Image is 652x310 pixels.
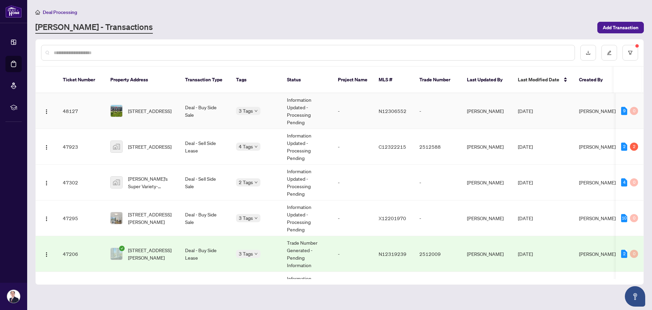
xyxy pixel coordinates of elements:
td: 46927 [57,272,105,308]
td: - [332,129,373,165]
img: logo [5,5,22,18]
td: - [414,200,461,236]
span: [PERSON_NAME] [579,108,616,114]
span: Add Transaction [603,22,638,33]
td: Information Updated - Processing Pending [282,200,332,236]
span: 3 Tags [239,107,253,115]
td: Deal - Buy Side Lease [180,236,231,272]
span: Last Modified Date [518,76,559,83]
td: - [332,200,373,236]
span: [PERSON_NAME] [579,251,616,257]
img: thumbnail-img [111,212,122,224]
span: [PERSON_NAME]'s Super Variety-[STREET_ADDRESS] [128,175,174,190]
span: down [254,181,258,184]
div: 2 [621,250,627,258]
span: [STREET_ADDRESS][PERSON_NAME] [128,246,174,261]
span: check-circle [119,246,125,251]
span: filter [628,50,633,55]
span: home [35,10,40,15]
td: [PERSON_NAME] [461,272,512,308]
th: Trade Number [414,67,461,93]
span: [DATE] [518,179,533,185]
span: [DATE] [518,251,533,257]
td: Deal - Buy Side Sale [180,200,231,236]
div: 0 [630,214,638,222]
span: down [254,109,258,113]
img: thumbnail-img [111,105,122,117]
span: N12319239 [379,251,406,257]
button: Add Transaction [597,22,644,33]
img: Profile Icon [7,290,20,303]
span: down [254,252,258,256]
span: down [254,145,258,148]
img: thumbnail-img [111,141,122,152]
img: Logo [44,252,49,257]
span: [PERSON_NAME] [579,144,616,150]
td: Information Updated - Processing Pending [282,93,332,129]
img: Logo [44,216,49,222]
td: Listing - Lease [180,272,231,308]
span: X12201970 [379,215,406,221]
span: [DATE] [518,215,533,221]
th: Transaction Type [180,67,231,93]
span: C12322215 [379,144,406,150]
td: Information Updated - Processing Pending [282,129,332,165]
div: 0 [630,178,638,186]
th: Last Updated By [461,67,512,93]
div: 0 [630,107,638,115]
span: [DATE] [518,108,533,114]
td: 47302 [57,165,105,200]
button: Logo [41,213,52,224]
img: thumbnail-img [111,248,122,260]
td: 47923 [57,129,105,165]
span: [STREET_ADDRESS] [128,107,171,115]
td: - [414,93,461,129]
td: Deal - Sell Side Sale [180,165,231,200]
div: 0 [630,250,638,258]
td: [PERSON_NAME] [461,93,512,129]
td: - [332,93,373,129]
span: 3 Tags [239,214,253,222]
span: [DATE] [518,144,533,150]
div: 2 [630,143,638,151]
td: [PERSON_NAME] [461,165,512,200]
td: Information Updated - Processing Pending [282,165,332,200]
button: download [580,45,596,61]
div: 10 [621,214,627,222]
td: - [332,165,373,200]
td: 2512009 [414,236,461,272]
span: [PERSON_NAME] [579,215,616,221]
button: Open asap [625,286,645,307]
button: edit [601,45,617,61]
th: MLS # [373,67,414,93]
td: 47295 [57,200,105,236]
th: Created By [574,67,614,93]
button: Logo [41,248,52,259]
span: edit [607,50,612,55]
span: [STREET_ADDRESS] [128,143,171,150]
td: Deal - Sell Side Lease [180,129,231,165]
img: Logo [44,145,49,150]
th: Tags [231,67,282,93]
td: [PERSON_NAME] [461,236,512,272]
td: - [332,236,373,272]
span: 2 Tags [239,178,253,186]
th: Project Name [332,67,373,93]
a: [PERSON_NAME] - Transactions [35,21,153,34]
div: 4 [621,178,627,186]
span: 4 Tags [239,143,253,150]
th: Status [282,67,332,93]
button: Logo [41,177,52,188]
button: Logo [41,141,52,152]
span: download [586,50,591,55]
td: [PERSON_NAME] [461,200,512,236]
span: [PERSON_NAME] [579,179,616,185]
td: 47206 [57,236,105,272]
span: [STREET_ADDRESS][PERSON_NAME] [128,211,174,226]
img: Logo [44,109,49,114]
div: 9 [621,107,627,115]
td: [PERSON_NAME] [461,129,512,165]
td: 48127 [57,93,105,129]
td: - [414,165,461,200]
th: Property Address [105,67,180,93]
